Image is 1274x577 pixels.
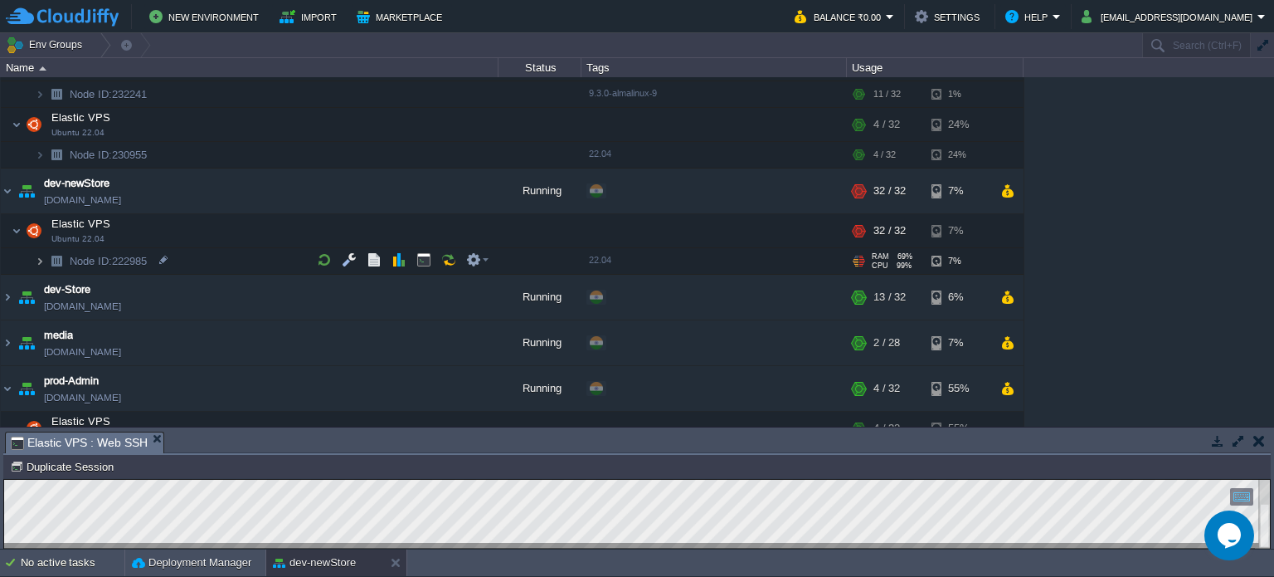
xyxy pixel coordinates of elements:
div: 7% [931,216,985,249]
span: Node ID: [70,90,112,102]
span: Node ID: [70,257,112,269]
button: Import [280,7,342,27]
img: AMDAwAAAACH5BAEAAAAALAAAAAABAAEAAAICRAEAOw== [39,66,46,71]
img: AMDAwAAAACH5BAEAAAAALAAAAAABAAEAAAICRAEAOw== [12,216,22,249]
button: Marketplace [357,7,447,27]
div: 6% [931,276,985,321]
a: [DOMAIN_NAME] [44,345,121,362]
div: 4 / 32 [873,110,900,143]
iframe: chat widget [1204,511,1257,560]
div: Running [498,170,581,215]
span: Elastic VPS [50,416,113,430]
a: Elastic VPSUbuntu 22.04 [50,113,113,125]
div: Name [2,58,498,77]
span: 222985 [68,256,149,270]
div: Running [498,368,581,413]
img: AMDAwAAAACH5BAEAAAAALAAAAAABAAEAAAICRAEAOw== [12,413,22,447]
img: CloudJiffy [6,7,119,27]
img: AMDAwAAAACH5BAEAAAAALAAAAAABAAEAAAICRAEAOw== [15,170,38,215]
div: Status [499,58,581,77]
img: AMDAwAAAACH5BAEAAAAALAAAAAABAAEAAAICRAEAOw== [1,368,14,413]
span: Ubuntu 22.04 [51,130,105,139]
a: Node ID:222985 [68,256,149,270]
span: Ubuntu 22.04 [51,236,105,246]
button: Deployment Manager [132,555,251,571]
div: 4 / 32 [873,413,900,447]
button: Balance ₹0.00 [795,7,886,27]
div: No active tasks [21,550,124,576]
img: AMDAwAAAACH5BAEAAAAALAAAAAABAAEAAAICRAEAOw== [1,170,14,215]
a: dev-Store [44,283,90,300]
img: AMDAwAAAACH5BAEAAAAALAAAAAABAAEAAAICRAEAOw== [22,413,46,447]
img: AMDAwAAAACH5BAEAAAAALAAAAAABAAEAAAICRAEAOw== [1,322,14,367]
a: media [44,329,73,345]
img: AMDAwAAAACH5BAEAAAAALAAAAAABAAEAAAICRAEAOw== [22,216,46,249]
span: 69% [896,254,912,262]
button: Env Groups [6,33,88,56]
a: dev-newStore [44,177,109,193]
span: 22.04 [589,257,611,266]
img: AMDAwAAAACH5BAEAAAAALAAAAAABAAEAAAICRAEAOw== [45,144,68,169]
button: New Environment [149,7,264,27]
img: AMDAwAAAACH5BAEAAAAALAAAAAABAAEAAAICRAEAOw== [35,144,45,169]
button: Help [1005,7,1053,27]
div: 13 / 32 [873,276,906,321]
div: 55% [931,368,985,413]
span: 99% [895,263,912,271]
a: Node ID:230955 [68,149,149,164]
span: Elastic VPS [50,218,113,232]
span: Elastic VPS [50,112,113,126]
div: 7% [931,250,985,276]
img: AMDAwAAAACH5BAEAAAAALAAAAAABAAEAAAICRAEAOw== [45,83,68,109]
a: Elastic VPS [50,417,113,429]
div: 4 / 32 [873,368,900,413]
div: 1% [931,83,985,109]
div: Usage [848,58,1023,77]
span: Elastic VPS : Web SSH [11,433,148,453]
div: 2 / 28 [873,322,900,367]
div: 24% [931,144,985,169]
span: 9.3.0-almalinux-9 [589,90,657,100]
span: [DOMAIN_NAME] [44,391,121,408]
img: AMDAwAAAACH5BAEAAAAALAAAAAABAAEAAAICRAEAOw== [15,322,38,367]
div: Tags [582,58,846,77]
span: 230955 [68,149,149,164]
span: CPU [872,263,888,271]
div: 32 / 32 [873,216,906,249]
div: 7% [931,170,985,215]
button: Duplicate Session [10,459,119,474]
div: 55% [931,413,985,447]
button: Settings [915,7,985,27]
img: AMDAwAAAACH5BAEAAAAALAAAAAABAAEAAAICRAEAOw== [35,83,45,109]
div: 11 / 32 [873,83,901,109]
div: 32 / 32 [873,170,906,215]
span: Node ID: [70,150,112,163]
img: AMDAwAAAACH5BAEAAAAALAAAAAABAAEAAAICRAEAOw== [22,110,46,143]
a: prod-Admin [44,374,99,391]
div: 24% [931,110,985,143]
button: dev-newStore [273,555,356,571]
div: 4 / 32 [873,144,896,169]
img: AMDAwAAAACH5BAEAAAAALAAAAAABAAEAAAICRAEAOw== [1,276,14,321]
span: [DOMAIN_NAME] [44,193,121,210]
span: 232241 [68,89,149,103]
img: AMDAwAAAACH5BAEAAAAALAAAAAABAAEAAAICRAEAOw== [15,276,38,321]
div: Running [498,276,581,321]
span: [DOMAIN_NAME] [44,300,121,316]
a: Elastic VPSUbuntu 22.04 [50,219,113,232]
img: AMDAwAAAACH5BAEAAAAALAAAAAABAAEAAAICRAEAOw== [45,250,68,276]
div: Running [498,322,581,367]
a: Node ID:232241 [68,89,149,103]
img: AMDAwAAAACH5BAEAAAAALAAAAAABAAEAAAICRAEAOw== [35,250,45,276]
button: [EMAIL_ADDRESS][DOMAIN_NAME] [1082,7,1257,27]
img: AMDAwAAAACH5BAEAAAAALAAAAAABAAEAAAICRAEAOw== [12,110,22,143]
span: RAM [872,254,889,262]
div: 7% [931,322,985,367]
span: 22.04 [589,150,611,160]
img: AMDAwAAAACH5BAEAAAAALAAAAAABAAEAAAICRAEAOw== [15,368,38,413]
